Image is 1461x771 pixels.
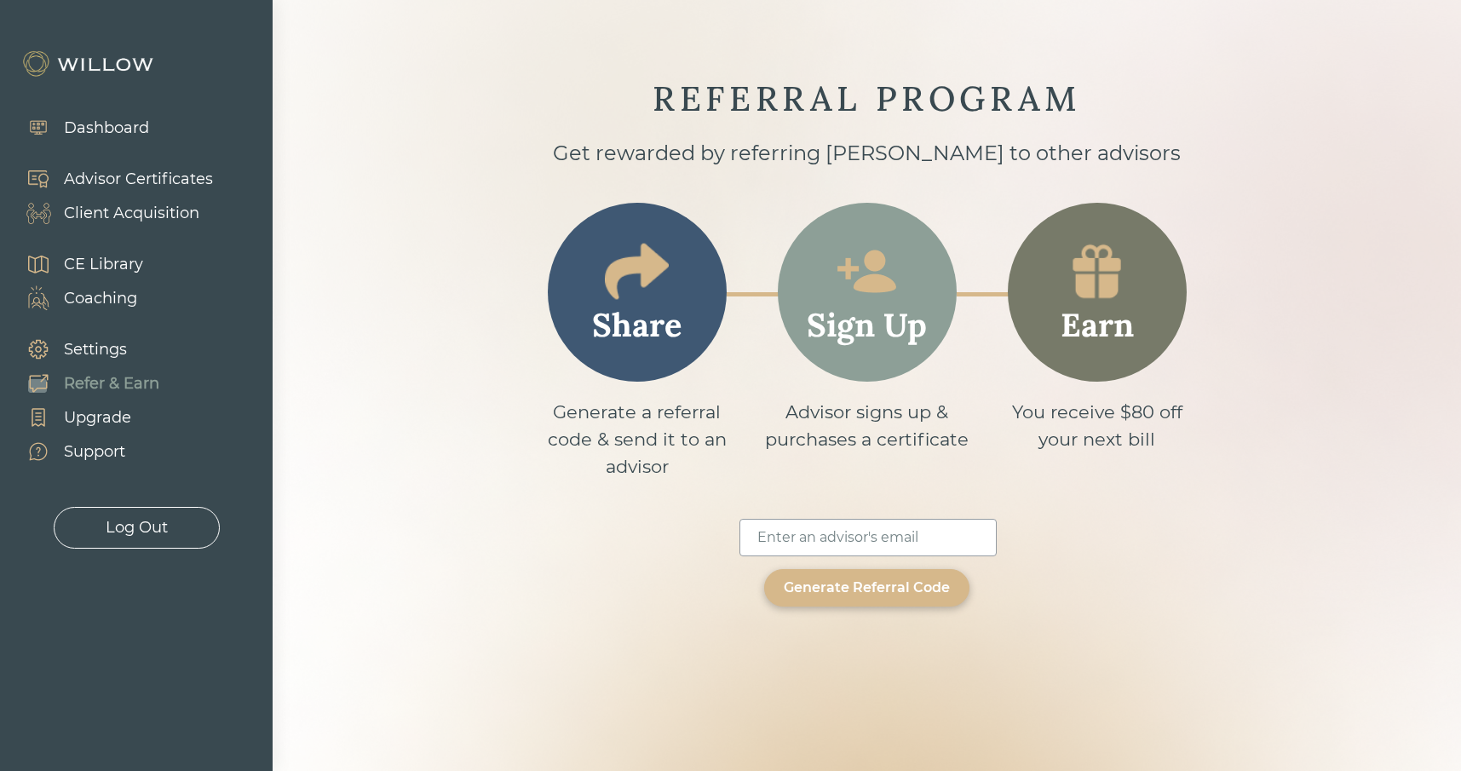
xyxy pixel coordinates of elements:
div: Client Acquisition [64,202,199,225]
div: Get rewarded by referring [PERSON_NAME] to other advisors [553,138,1181,169]
div: Settings [64,338,127,361]
a: Client Acquisition [9,196,213,230]
a: CE Library [9,247,143,281]
div: You receive $80 off your next bill [991,399,1204,453]
div: Generate Referral Code [784,578,950,598]
div: Earn [1061,303,1134,346]
a: Upgrade [9,400,159,434]
input: Enter an advisor's email [739,519,997,556]
button: Generate Referral Code [764,569,969,607]
div: CE Library [64,253,143,276]
a: Dashboard [9,111,149,145]
img: Willow [21,50,158,78]
a: Settings [9,332,159,366]
div: Sign Up [807,303,927,346]
div: Support [64,440,125,463]
div: Refer & Earn [64,372,159,395]
a: Coaching [9,281,143,315]
div: Log Out [106,516,168,539]
a: Advisor Certificates [9,162,213,196]
div: Coaching [64,287,137,310]
div: Share [592,303,682,346]
div: REFERRAL PROGRAM [653,77,1081,121]
div: Dashboard [64,117,149,140]
div: Advisor signs up & purchases a certificate [761,399,974,453]
img: Rewards+icon.png [1065,239,1129,303]
div: Generate a referral code & send it to an advisor [531,399,744,480]
img: Sign+up+icon.png [835,239,899,303]
a: Refer & Earn [9,366,159,400]
div: Upgrade [64,406,131,429]
img: Share+icon.png [605,239,669,303]
div: Advisor Certificates [64,168,213,191]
